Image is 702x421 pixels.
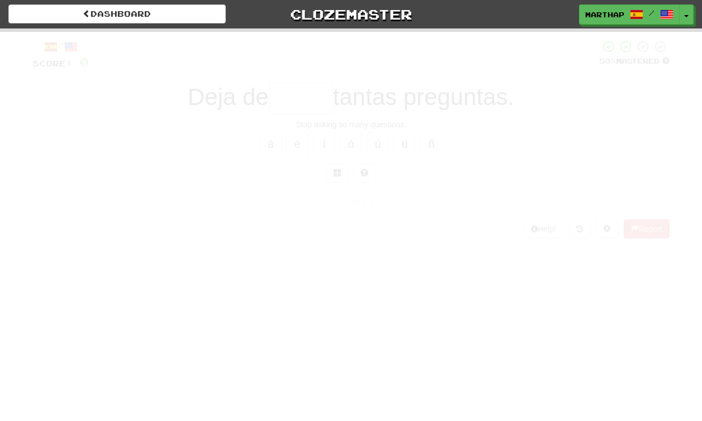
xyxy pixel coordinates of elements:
a: Clozemaster [243,4,460,24]
button: Switch sentence to multiple choice alt+p [326,164,349,183]
button: Single letter hint - you only get 1 per sentence and score half the points! alt+h [353,164,376,183]
button: Round history (alt+y) [569,219,590,238]
span: 10 [543,30,562,43]
button: Submit [316,188,386,214]
span: 0 [216,30,226,43]
span: Deja de [188,84,269,110]
span: 50 % [599,56,616,65]
button: í [313,132,335,156]
button: á [259,132,282,156]
span: 0 [395,30,405,43]
a: Dashboard [8,4,226,23]
div: Mastered [599,56,670,66]
button: ñ [420,132,443,156]
span: To go [476,31,515,42]
button: ü [393,132,416,156]
a: MarthaP / [579,4,680,25]
span: 0 [79,55,89,69]
span: MarthaP [585,9,624,20]
div: / [32,40,89,54]
button: ú [367,132,389,156]
span: tantas preguntas. [333,84,515,110]
button: ó [340,132,362,156]
span: Incorrect [297,31,368,42]
span: Correct [134,31,188,42]
button: Report [624,219,670,238]
span: / [649,9,654,17]
span: Score: [32,59,73,68]
div: Stop asking so many questions. [32,119,670,130]
button: Help! [524,219,563,238]
button: é [286,132,309,156]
